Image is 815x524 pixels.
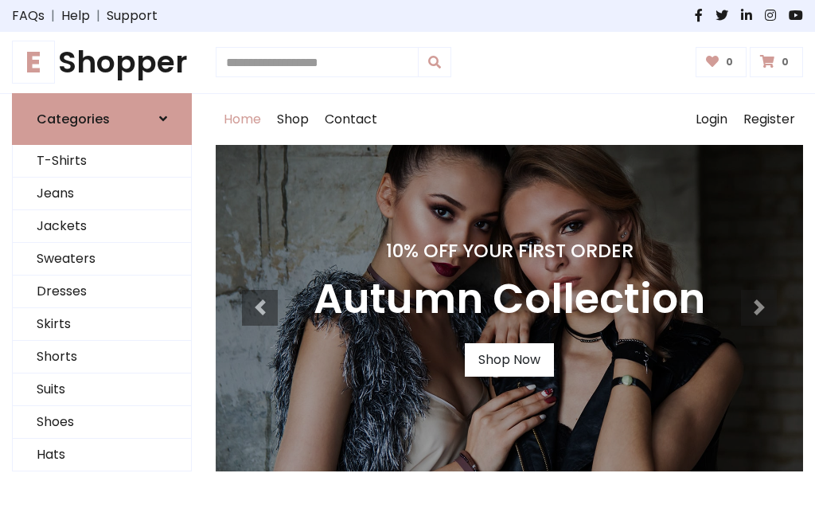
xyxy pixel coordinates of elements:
a: Dresses [13,276,191,308]
span: | [90,6,107,25]
a: Shoes [13,406,191,439]
a: FAQs [12,6,45,25]
h6: Categories [37,111,110,127]
a: 0 [750,47,803,77]
a: Support [107,6,158,25]
a: Hats [13,439,191,471]
a: Login [688,94,735,145]
a: Shorts [13,341,191,373]
h4: 10% Off Your First Order [314,240,705,262]
a: 0 [696,47,747,77]
span: E [12,41,55,84]
a: Suits [13,373,191,406]
a: Categories [12,93,192,145]
h3: Autumn Collection [314,275,705,324]
span: | [45,6,61,25]
a: EShopper [12,45,192,80]
a: Register [735,94,803,145]
a: Help [61,6,90,25]
a: Shop [269,94,317,145]
h1: Shopper [12,45,192,80]
a: Jackets [13,210,191,243]
a: Home [216,94,269,145]
span: 0 [722,55,737,69]
a: T-Shirts [13,145,191,178]
a: Sweaters [13,243,191,276]
a: Shop Now [465,343,554,377]
a: Jeans [13,178,191,210]
span: 0 [778,55,793,69]
a: Contact [317,94,385,145]
a: Skirts [13,308,191,341]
